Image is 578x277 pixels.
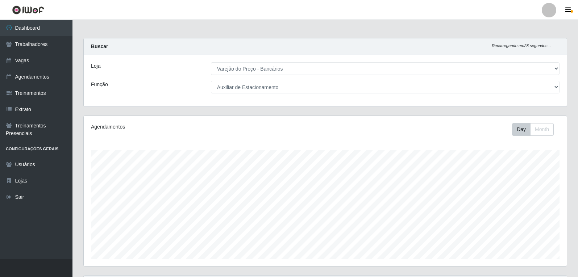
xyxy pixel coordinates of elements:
[492,43,551,48] i: Recarregando em 28 segundos...
[91,62,100,70] label: Loja
[91,81,108,88] label: Função
[512,123,531,136] button: Day
[91,123,280,131] div: Agendamentos
[91,43,108,49] strong: Buscar
[512,123,554,136] div: First group
[12,5,44,14] img: CoreUI Logo
[512,123,560,136] div: Toolbar with button groups
[530,123,554,136] button: Month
